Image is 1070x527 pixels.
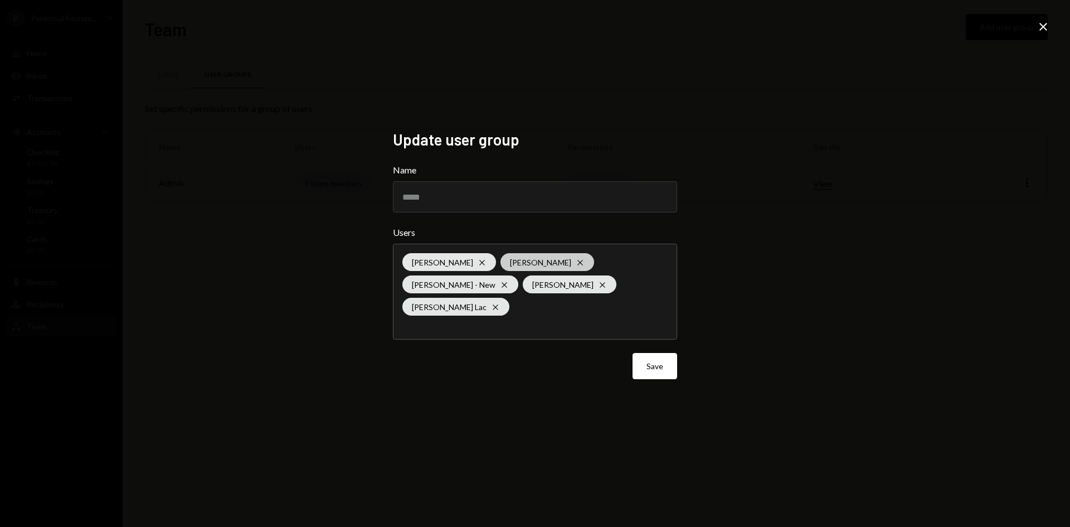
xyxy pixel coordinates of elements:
label: Users [393,226,677,239]
div: [PERSON_NAME] [402,253,496,271]
button: Save [633,353,677,379]
div: [PERSON_NAME] - New [402,275,518,293]
div: [PERSON_NAME] Lac [402,298,509,316]
h2: Update user group [393,129,677,151]
label: Name [393,163,677,177]
div: [PERSON_NAME] [523,275,616,293]
div: [PERSON_NAME] [500,253,594,271]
